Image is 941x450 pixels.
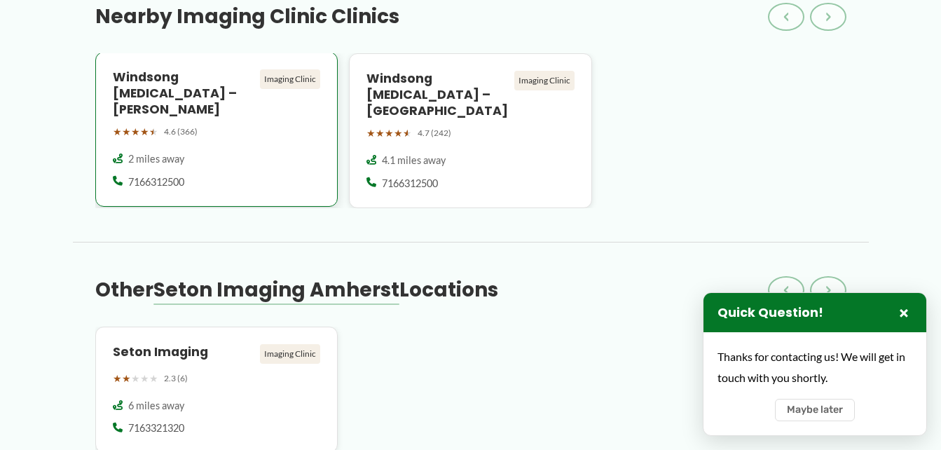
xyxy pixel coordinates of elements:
[260,69,320,89] div: Imaging Clinic
[95,53,338,208] a: Windsong [MEDICAL_DATA] – [PERSON_NAME] Imaging Clinic ★★★★★ 4.6 (366) 2 miles away 7166312500
[122,123,131,141] span: ★
[768,3,804,31] button: ‹
[128,175,184,189] span: 7166312500
[128,399,184,413] span: 6 miles away
[95,278,498,303] h3: Other Locations
[825,8,831,25] span: ›
[140,123,149,141] span: ★
[775,399,855,421] button: Maybe later
[783,282,789,299] span: ‹
[149,123,158,141] span: ★
[113,69,255,118] h4: Windsong [MEDICAL_DATA] – [PERSON_NAME]
[382,177,438,191] span: 7166312500
[825,282,831,299] span: ›
[783,8,789,25] span: ‹
[382,154,446,168] span: 4.1 miles away
[514,71,575,90] div: Imaging Clinic
[260,344,320,364] div: Imaging Clinic
[131,369,140,388] span: ★
[895,304,912,321] button: Close
[366,124,376,142] span: ★
[349,53,592,208] a: Windsong [MEDICAL_DATA] – [GEOGRAPHIC_DATA] Imaging Clinic ★★★★★ 4.7 (242) 4.1 miles away 7166312500
[113,344,255,360] h4: Seton Imaging
[149,369,158,388] span: ★
[366,71,509,119] h4: Windsong [MEDICAL_DATA] – [GEOGRAPHIC_DATA]
[140,369,149,388] span: ★
[153,276,399,304] span: Seton Imaging Amherst
[164,124,198,139] span: 4.6 (366)
[717,305,823,321] h3: Quick Question!
[810,3,846,31] button: ›
[131,123,140,141] span: ★
[376,124,385,142] span: ★
[385,124,394,142] span: ★
[418,125,451,141] span: 4.7 (242)
[810,276,846,304] button: ›
[122,369,131,388] span: ★
[113,123,122,141] span: ★
[768,276,804,304] button: ‹
[394,124,403,142] span: ★
[95,4,399,29] h3: Nearby Imaging Clinic Clinics
[128,421,184,435] span: 7163321320
[403,124,412,142] span: ★
[128,152,184,166] span: 2 miles away
[164,371,188,386] span: 2.3 (6)
[717,346,912,388] div: Thanks for contacting us! We will get in touch with you shortly.
[113,369,122,388] span: ★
